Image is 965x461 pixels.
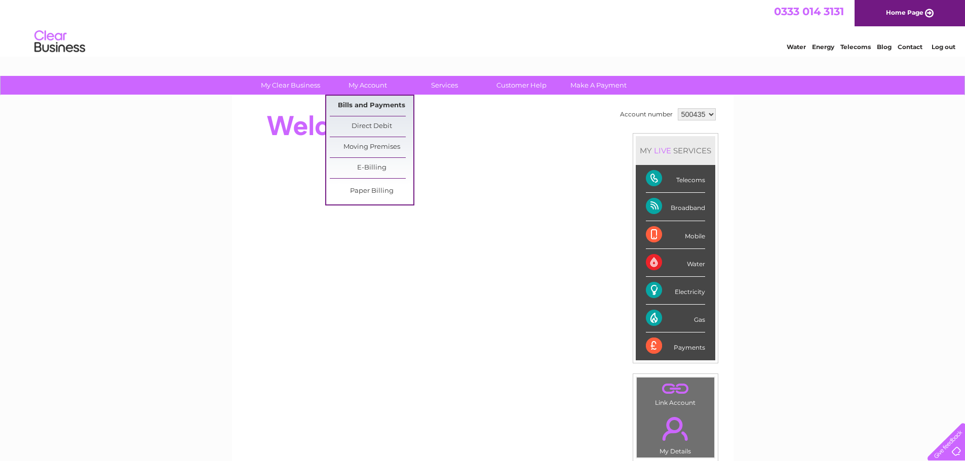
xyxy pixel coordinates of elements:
[403,76,486,95] a: Services
[877,43,892,51] a: Blog
[646,249,705,277] div: Water
[646,305,705,332] div: Gas
[646,221,705,249] div: Mobile
[330,116,413,137] a: Direct Debit
[646,193,705,221] div: Broadband
[244,6,722,49] div: Clear Business is a trading name of Verastar Limited (registered in [GEOGRAPHIC_DATA] No. 3667643...
[557,76,640,95] a: Make A Payment
[840,43,871,51] a: Telecoms
[34,26,86,57] img: logo.png
[330,137,413,157] a: Moving Premises
[617,106,675,123] td: Account number
[898,43,922,51] a: Contact
[330,158,413,178] a: E-Billing
[249,76,332,95] a: My Clear Business
[326,76,409,95] a: My Account
[646,332,705,360] div: Payments
[330,181,413,201] a: Paper Billing
[646,277,705,305] div: Electricity
[636,377,715,409] td: Link Account
[639,411,712,446] a: .
[652,146,673,155] div: LIVE
[646,165,705,193] div: Telecoms
[480,76,563,95] a: Customer Help
[330,96,413,116] a: Bills and Payments
[636,408,715,458] td: My Details
[932,43,955,51] a: Log out
[787,43,806,51] a: Water
[636,136,715,165] div: MY SERVICES
[774,5,844,18] a: 0333 014 3131
[812,43,834,51] a: Energy
[639,380,712,398] a: .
